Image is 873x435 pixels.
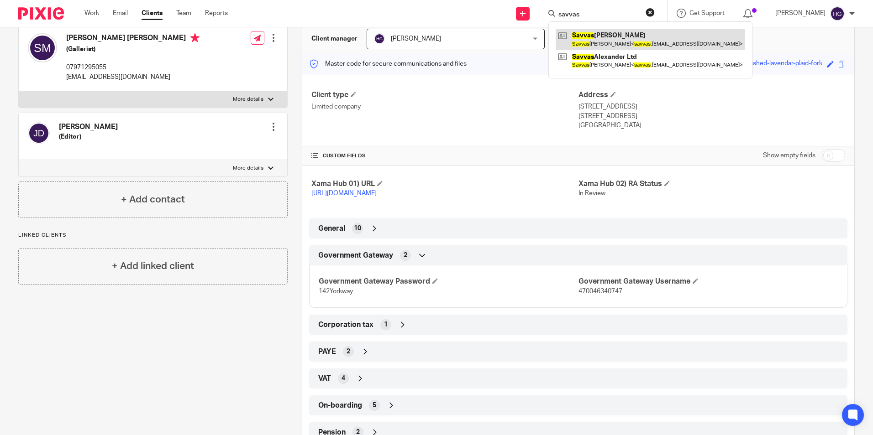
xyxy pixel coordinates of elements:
[190,33,200,42] i: Primary
[578,288,622,295] span: 470046340747
[205,9,228,18] a: Reports
[66,45,200,54] h5: (Gallerist)
[578,277,838,286] h4: Government Gateway Username
[384,320,388,329] span: 1
[311,152,578,160] h4: CUSTOM FIELDS
[28,33,57,62] img: svg%3E
[311,102,578,111] p: Limited company
[578,179,845,189] h4: Xama Hub 02) RA Status
[578,190,605,197] span: In Review
[28,122,50,144] img: svg%3E
[578,90,845,100] h4: Address
[311,179,578,189] h4: Xama Hub 01) URL
[557,11,640,19] input: Search
[318,401,362,410] span: On-boarding
[318,251,393,260] span: Government Gateway
[830,6,845,21] img: svg%3E
[176,9,191,18] a: Team
[59,132,118,141] h5: (Editor)
[233,165,263,172] p: More details
[775,9,826,18] p: [PERSON_NAME]
[689,10,725,16] span: Get Support
[391,36,441,42] span: [PERSON_NAME]
[318,347,336,357] span: PAYE
[66,72,200,82] p: [EMAIL_ADDRESS][DOMAIN_NAME]
[18,232,288,239] p: Linked clients
[311,190,377,197] a: [URL][DOMAIN_NAME]
[121,192,185,207] h4: + Add contact
[374,33,385,44] img: svg%3E
[142,9,163,18] a: Clients
[734,59,822,69] div: established-lavendar-plaid-fork
[112,259,194,273] h4: + Add linked client
[319,277,578,286] h4: Government Gateway Password
[354,224,361,233] span: 10
[318,320,373,330] span: Corporation tax
[578,102,845,111] p: [STREET_ADDRESS]
[84,9,99,18] a: Work
[373,401,376,410] span: 5
[59,122,118,132] h4: [PERSON_NAME]
[347,347,350,356] span: 2
[311,34,358,43] h3: Client manager
[311,90,578,100] h4: Client type
[233,96,263,103] p: More details
[66,63,200,72] p: 07971295055
[113,9,128,18] a: Email
[66,33,200,45] h4: [PERSON_NAME] [PERSON_NAME]
[646,8,655,17] button: Clear
[318,374,331,383] span: VAT
[319,288,353,295] span: 142Yorkway
[763,151,815,160] label: Show empty fields
[318,224,345,233] span: General
[18,7,64,20] img: Pixie
[578,121,845,130] p: [GEOGRAPHIC_DATA]
[578,112,845,121] p: [STREET_ADDRESS]
[309,59,467,68] p: Master code for secure communications and files
[342,374,345,383] span: 4
[404,251,407,260] span: 2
